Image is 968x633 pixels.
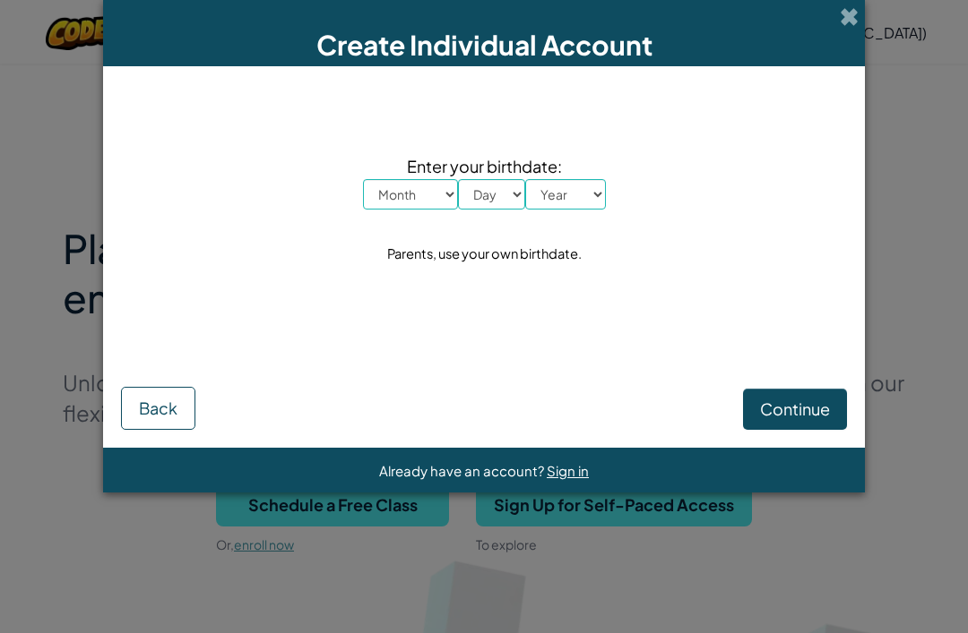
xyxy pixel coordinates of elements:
[547,462,589,479] a: Sign in
[379,462,547,479] span: Already have an account?
[139,398,177,418] span: Back
[743,389,847,430] button: Continue
[121,387,195,430] button: Back
[387,241,582,267] div: Parents, use your own birthdate.
[760,398,830,419] span: Continue
[316,28,653,62] span: Create Individual Account
[363,153,606,179] span: Enter your birthdate:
